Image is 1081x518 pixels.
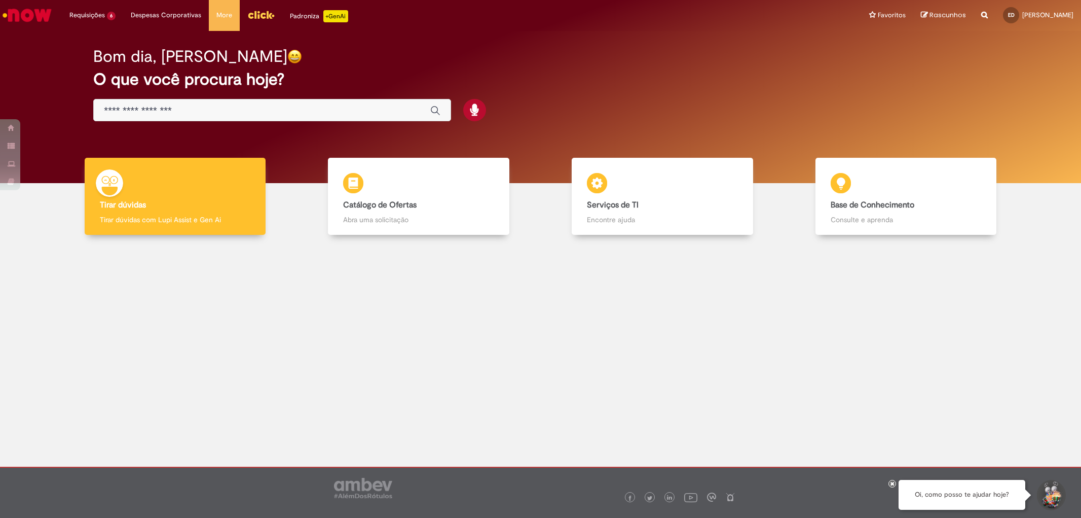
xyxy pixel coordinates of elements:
span: Requisições [69,10,105,20]
div: Oi, como posso te ajudar hoje? [899,480,1025,510]
img: logo_footer_linkedin.png [667,495,672,501]
span: Despesas Corporativas [131,10,201,20]
img: logo_footer_facebook.png [627,496,632,501]
img: logo_footer_naosei.png [726,493,735,502]
span: ED [1008,12,1015,18]
img: happy-face.png [287,49,302,64]
img: logo_footer_youtube.png [684,491,697,504]
img: logo_footer_ambev_rotulo_gray.png [334,478,392,498]
a: Rascunhos [921,11,966,20]
img: logo_footer_workplace.png [707,493,716,502]
a: Tirar dúvidas Tirar dúvidas com Lupi Assist e Gen Ai [53,158,297,235]
b: Catálogo de Ofertas [343,200,417,210]
a: Catálogo de Ofertas Abra uma solicitação [297,158,541,235]
a: Base de Conhecimento Consulte e aprenda [784,158,1028,235]
img: click_logo_yellow_360x200.png [247,7,275,22]
span: [PERSON_NAME] [1022,11,1073,19]
p: Tirar dúvidas com Lupi Assist e Gen Ai [100,215,250,225]
img: logo_footer_twitter.png [647,496,652,501]
b: Base de Conhecimento [831,200,914,210]
p: Consulte e aprenda [831,215,981,225]
div: Padroniza [290,10,348,22]
img: ServiceNow [1,5,53,25]
h2: O que você procura hoje? [93,71,987,88]
span: More [216,10,232,20]
p: +GenAi [323,10,348,22]
p: Abra uma solicitação [343,215,494,225]
b: Serviços de TI [587,200,639,210]
span: 6 [107,12,116,20]
span: Favoritos [878,10,906,20]
button: Iniciar Conversa de Suporte [1035,480,1066,510]
h2: Bom dia, [PERSON_NAME] [93,48,287,65]
p: Encontre ajuda [587,215,737,225]
span: Rascunhos [929,10,966,20]
b: Tirar dúvidas [100,200,146,210]
a: Serviços de TI Encontre ajuda [541,158,785,235]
